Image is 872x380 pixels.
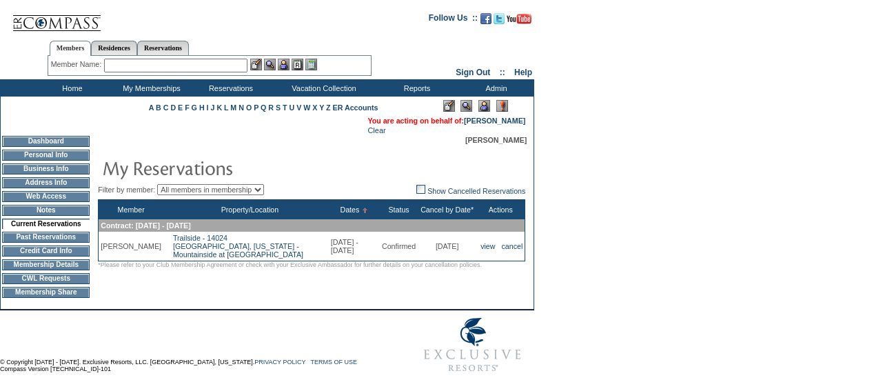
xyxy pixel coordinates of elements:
a: K [216,103,222,112]
a: Q [261,103,266,112]
td: Address Info [2,177,90,188]
a: Clear [367,126,385,134]
a: X [312,103,317,112]
a: B [156,103,161,112]
a: U [290,103,295,112]
a: H [199,103,205,112]
a: O [246,103,252,112]
td: Reservations [190,79,269,97]
a: Dates [341,206,360,214]
img: pgTtlMyReservations.gif [102,154,378,181]
a: R [268,103,274,112]
a: J [210,103,214,112]
a: Become our fan on Facebook [480,17,491,26]
img: Edit Mode [443,100,455,112]
img: Impersonate [478,100,490,112]
a: Sign Out [456,68,490,77]
th: Actions [476,200,525,220]
td: [DATE] - [DATE] [329,232,380,261]
img: Ascending [359,208,368,213]
td: Vacation Collection [269,79,376,97]
a: T [283,103,287,112]
td: Membership Details [2,259,90,270]
a: S [276,103,281,112]
td: Follow Us :: [429,12,478,28]
a: PRIVACY POLICY [254,359,305,366]
a: [PERSON_NAME] [464,117,525,125]
td: Dashboard [2,136,90,147]
img: View [264,59,276,70]
a: G [192,103,197,112]
img: Impersonate [278,59,290,70]
td: Past Reservations [2,232,90,243]
img: Become our fan on Facebook [480,13,491,24]
img: b_edit.gif [250,59,262,70]
a: P [254,103,258,112]
a: Property/Location [221,206,279,214]
a: Status [388,206,409,214]
img: chk_off.JPG [416,185,425,194]
a: Y [319,103,324,112]
span: Filter by member: [98,186,155,194]
td: Web Access [2,191,90,202]
td: CWL Requests [2,273,90,284]
a: F [185,103,190,112]
a: M [230,103,236,112]
td: Home [31,79,110,97]
a: Z [326,103,331,112]
img: Follow us on Twitter [494,13,505,24]
a: ER Accounts [333,103,378,112]
img: Exclusive Resorts [411,310,534,379]
a: W [303,103,310,112]
a: Help [514,68,532,77]
img: Reservations [292,59,303,70]
a: cancel [502,242,523,250]
a: V [296,103,301,112]
a: L [224,103,228,112]
a: I [207,103,209,112]
td: [DATE] [418,232,476,261]
td: Reports [376,79,455,97]
td: Personal Info [2,150,90,161]
a: Residences [91,41,137,55]
a: Members [50,41,92,56]
td: [PERSON_NAME] [99,232,163,261]
span: [PERSON_NAME] [465,136,527,144]
td: Confirmed [380,232,418,261]
img: Subscribe to our YouTube Channel [507,14,531,24]
a: Reservations [137,41,189,55]
td: My Memberships [110,79,190,97]
div: Member Name: [51,59,104,70]
td: Membership Share [2,287,90,298]
a: N [239,103,244,112]
td: Notes [2,205,90,216]
a: Show Cancelled Reservations [416,187,525,195]
td: Credit Card Info [2,246,90,257]
span: Contract: [DATE] - [DATE] [101,221,190,230]
a: E [178,103,183,112]
img: Compass Home [12,3,101,32]
img: b_calculator.gif [305,59,317,70]
td: Current Reservations [2,219,90,229]
a: Trailside - 14024[GEOGRAPHIC_DATA], [US_STATE] - Mountainside at [GEOGRAPHIC_DATA] [173,234,303,259]
span: You are acting on behalf of: [367,117,525,125]
a: view [480,242,495,250]
a: Member [118,206,145,214]
a: A [149,103,154,112]
td: Business Info [2,163,90,174]
a: Cancel by Date* [420,206,474,214]
a: TERMS OF USE [311,359,358,366]
img: Log Concern/Member Elevation [496,100,508,112]
a: Subscribe to our YouTube Channel [507,17,531,26]
img: View Mode [460,100,472,112]
span: *Please refer to your Club Membership Agreement or check with your Exclusive Ambassador for furth... [98,261,482,268]
a: C [163,103,169,112]
a: Follow us on Twitter [494,17,505,26]
a: D [170,103,176,112]
td: Admin [455,79,534,97]
span: :: [500,68,505,77]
